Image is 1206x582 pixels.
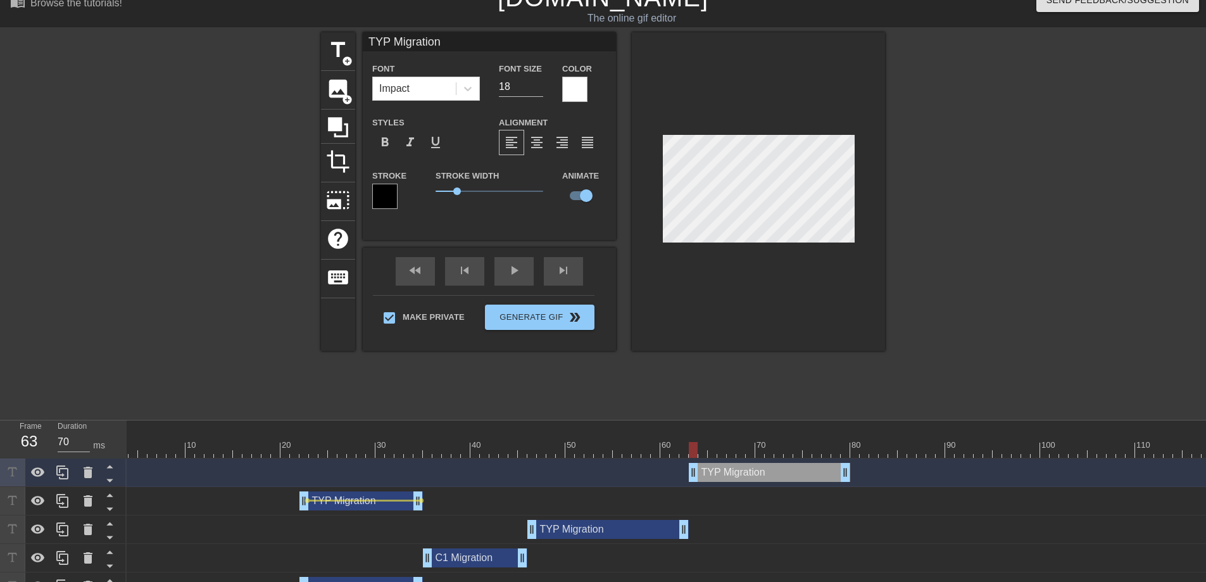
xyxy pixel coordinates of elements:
button: Generate Gif [485,305,594,330]
span: lens [418,498,424,503]
span: drag_handle [298,495,310,507]
div: The online gif editor [408,11,855,26]
span: format_bold [377,135,393,150]
span: image [326,77,350,101]
span: format_align_left [504,135,519,150]
div: Impact [379,81,410,96]
span: format_underline [428,135,443,150]
label: Alignment [499,117,548,129]
span: help [326,227,350,251]
div: 110 [1136,439,1152,452]
span: format_align_center [529,135,544,150]
div: 70 [757,439,768,452]
div: 80 [851,439,863,452]
span: format_align_right [555,135,570,150]
div: 30 [377,439,388,452]
span: Generate Gif [490,310,589,325]
span: title [326,38,350,62]
span: format_align_justify [580,135,595,150]
div: 63 [20,430,39,453]
div: Frame [10,421,48,457]
span: lens [305,498,310,503]
div: 60 [662,439,673,452]
span: fast_rewind [408,263,423,278]
label: Color [562,63,592,75]
div: 20 [282,439,293,452]
span: drag_handle [687,466,700,479]
div: 50 [567,439,578,452]
span: play_arrow [506,263,522,278]
span: photo_size_select_large [326,188,350,212]
span: format_italic [403,135,418,150]
span: drag_handle [839,466,851,479]
label: Font [372,63,394,75]
span: drag_handle [421,552,434,564]
span: crop [326,149,350,174]
label: Font Size [499,63,542,75]
span: keyboard [326,265,350,289]
span: add_circle [342,56,353,66]
span: drag_handle [411,495,424,507]
div: 100 [1041,439,1057,452]
label: Stroke Width [436,170,499,182]
span: drag_handle [516,552,529,564]
span: drag_handle [525,523,538,536]
span: double_arrow [567,310,582,325]
span: Make Private [403,311,465,324]
label: Styles [372,117,405,129]
label: Duration [58,423,87,431]
div: 10 [187,439,198,452]
span: skip_next [556,263,571,278]
label: Stroke [372,170,406,182]
span: drag_handle [677,523,690,536]
div: ms [93,439,105,452]
label: Animate [562,170,599,182]
div: 90 [946,439,958,452]
span: skip_previous [457,263,472,278]
span: add_circle [342,94,353,105]
div: 40 [472,439,483,452]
